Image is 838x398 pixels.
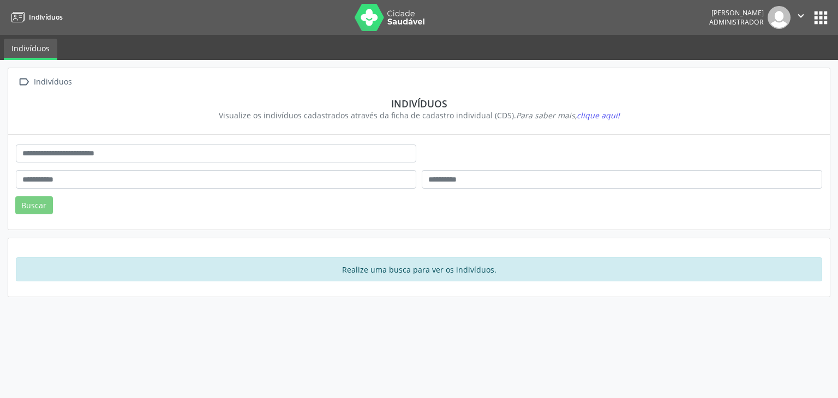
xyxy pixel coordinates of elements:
[4,39,57,60] a: Indivíduos
[15,196,53,215] button: Buscar
[16,257,822,281] div: Realize uma busca para ver os indivíduos.
[23,110,815,121] div: Visualize os indivíduos cadastrados através da ficha de cadastro individual (CDS).
[709,8,764,17] div: [PERSON_NAME]
[768,6,791,29] img: img
[29,13,63,22] span: Indivíduos
[516,110,620,120] i: Para saber mais,
[709,17,764,27] span: Administrador
[795,10,807,22] i: 
[8,8,63,26] a: Indivíduos
[811,8,830,27] button: apps
[16,74,32,90] i: 
[16,74,74,90] a:  Indivíduos
[32,74,74,90] div: Indivíduos
[791,6,811,29] button: 
[23,98,815,110] div: Indivíduos
[577,110,620,120] span: clique aqui!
